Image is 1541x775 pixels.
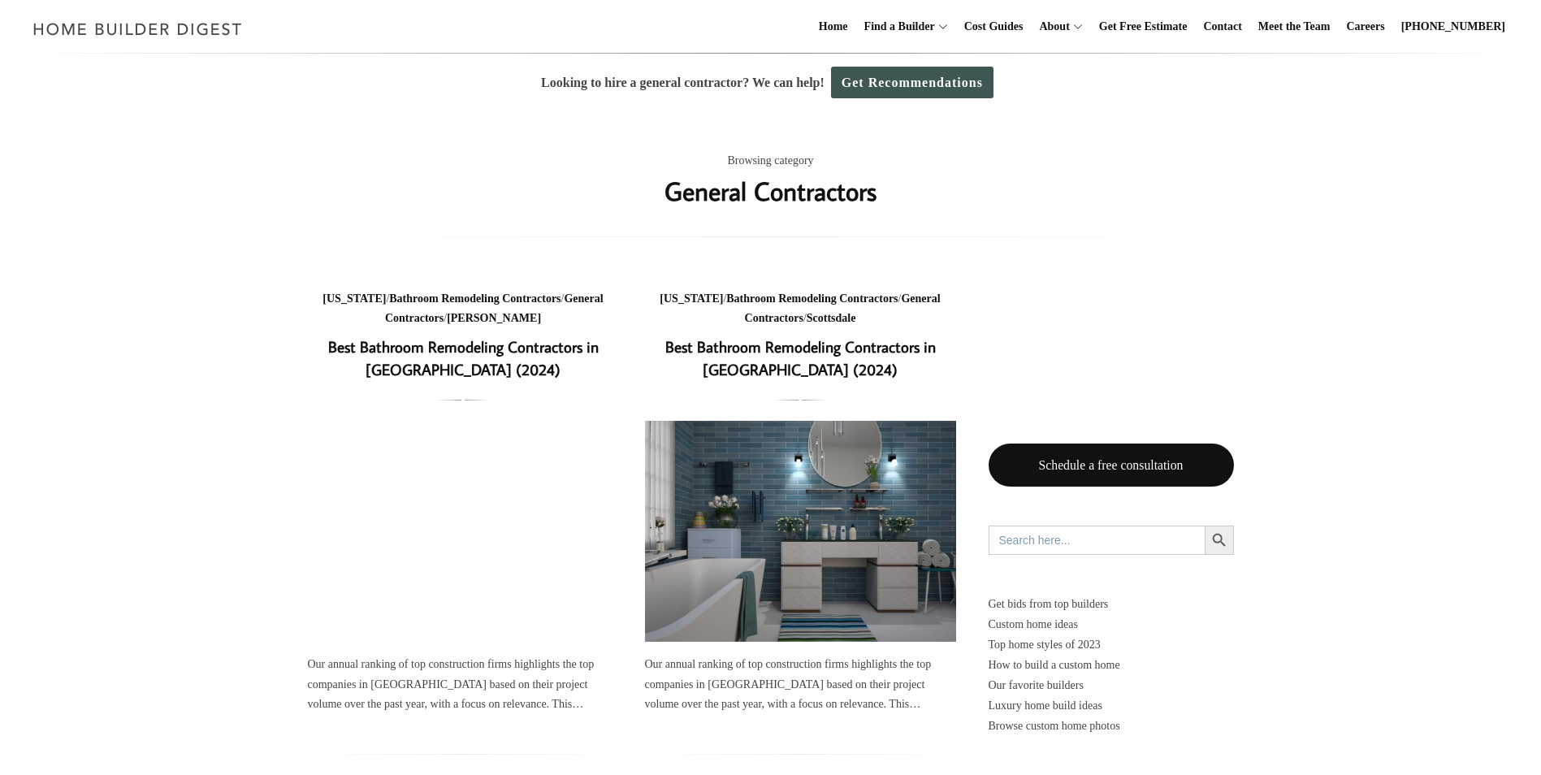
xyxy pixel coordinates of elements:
svg: Search [1210,531,1228,549]
a: Scottsdale [807,312,856,324]
a: Browse custom home photos [989,716,1234,736]
a: Best Bathroom Remodeling Contractors in [GEOGRAPHIC_DATA] (2024) [645,421,956,642]
img: Home Builder Digest [26,13,249,45]
a: Home [812,1,855,53]
a: Best Bathroom Remodeling Contractors in [GEOGRAPHIC_DATA] (2024) [328,336,599,380]
a: Luxury home build ideas [989,695,1234,716]
a: Our favorite builders [989,675,1234,695]
a: Bathroom Remodeling Contractors [726,292,898,305]
div: / / / [308,289,619,329]
input: Search here... [989,526,1205,555]
a: Best Bathroom Remodeling Contractors in [GEOGRAPHIC_DATA] (2024) [308,421,619,642]
a: [PHONE_NUMBER] [1395,1,1512,53]
a: [PERSON_NAME] [447,312,541,324]
a: Best Bathroom Remodeling Contractors in [GEOGRAPHIC_DATA] (2024) [665,336,936,380]
a: General Contractors [385,292,604,325]
a: Get Free Estimate [1093,1,1194,53]
a: Custom home ideas [989,614,1234,634]
a: About [1032,1,1069,53]
a: Bathroom Remodeling Contractors [389,292,561,305]
h1: General Contractors [664,171,877,210]
a: Careers [1340,1,1392,53]
a: Get Recommendations [831,67,993,98]
div: Our annual ranking of top construction firms highlights the top companies in [GEOGRAPHIC_DATA] ba... [645,655,956,715]
p: Get bids from top builders [989,594,1234,614]
a: How to build a custom home [989,655,1234,675]
a: Contact [1197,1,1248,53]
span: Browsing category [727,151,813,171]
a: [US_STATE] [322,292,386,305]
a: Meet the Team [1252,1,1337,53]
a: Find a Builder [858,1,935,53]
a: Cost Guides [958,1,1030,53]
div: / / / [645,289,956,329]
div: Our annual ranking of top construction firms highlights the top companies in [GEOGRAPHIC_DATA] ba... [308,655,619,715]
a: Schedule a free consultation [989,444,1234,487]
a: General Contractors [745,292,941,325]
a: [US_STATE] [660,292,723,305]
a: Top home styles of 2023 [989,634,1234,655]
